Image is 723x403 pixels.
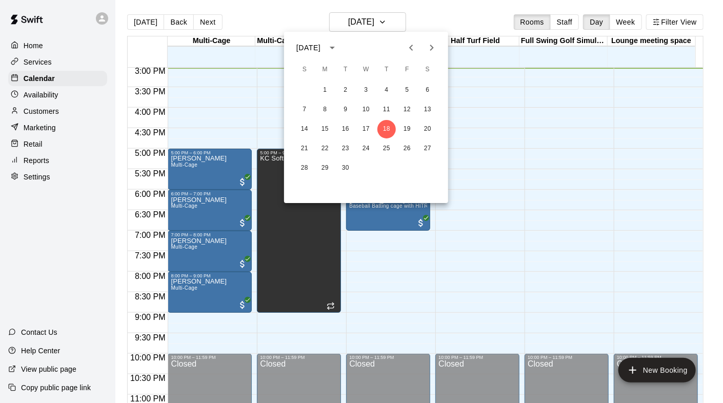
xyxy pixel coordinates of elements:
[316,100,334,119] button: 8
[324,39,341,56] button: calendar view is open, switch to year view
[377,139,396,158] button: 25
[295,139,314,158] button: 21
[357,81,375,99] button: 3
[377,120,396,138] button: 18
[316,139,334,158] button: 22
[398,139,416,158] button: 26
[316,159,334,177] button: 29
[418,139,437,158] button: 27
[418,100,437,119] button: 13
[316,120,334,138] button: 15
[336,59,355,80] span: Tuesday
[295,159,314,177] button: 28
[418,81,437,99] button: 6
[336,120,355,138] button: 16
[336,139,355,158] button: 23
[295,120,314,138] button: 14
[398,81,416,99] button: 5
[398,120,416,138] button: 19
[357,59,375,80] span: Wednesday
[357,100,375,119] button: 10
[418,120,437,138] button: 20
[295,100,314,119] button: 7
[316,81,334,99] button: 1
[336,100,355,119] button: 9
[421,37,442,58] button: Next month
[377,81,396,99] button: 4
[336,159,355,177] button: 30
[357,120,375,138] button: 17
[398,59,416,80] span: Friday
[336,81,355,99] button: 2
[357,139,375,158] button: 24
[296,43,320,53] div: [DATE]
[377,59,396,80] span: Thursday
[316,59,334,80] span: Monday
[401,37,421,58] button: Previous month
[398,100,416,119] button: 12
[418,59,437,80] span: Saturday
[377,100,396,119] button: 11
[295,59,314,80] span: Sunday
